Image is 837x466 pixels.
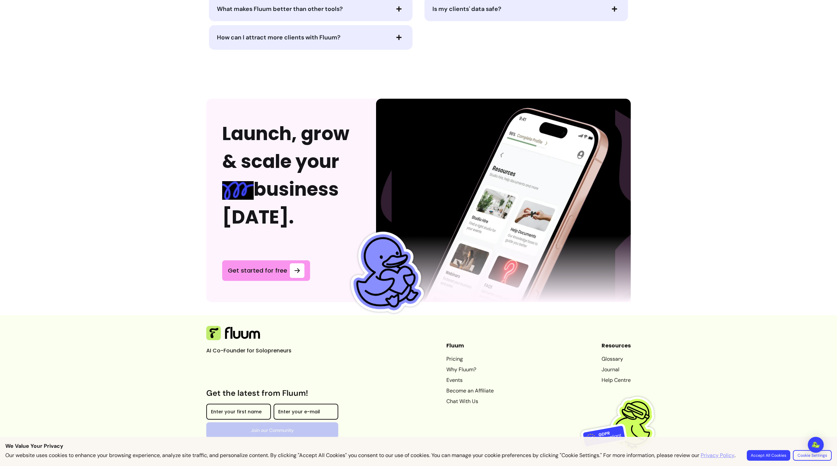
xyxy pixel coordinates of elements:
button: What makes Fluum better than other tools? [217,3,405,15]
span: Get started for free [228,266,287,275]
a: Get started for free [222,260,310,281]
span: What makes Fluum better than other tools? [217,5,343,13]
button: Is my clients' data safe? [432,3,620,15]
img: Fluum Duck sticker [336,224,433,322]
p: Our website uses cookies to enhance your browsing experience, analyze site traffic, and personali... [5,451,736,459]
input: Enter your e-mail [278,410,334,416]
button: Accept All Cookies [747,450,790,461]
button: How can I attract more clients with Fluum? [217,32,405,43]
a: Help Centre [602,376,631,384]
a: Journal [602,366,631,374]
p: AI Co-Founder for Solopreneurs [206,347,306,355]
img: Fluum Logo [206,326,260,340]
p: We Value Your Privacy [5,442,832,450]
a: Glossary [602,355,631,363]
a: Privacy Policy [701,451,735,459]
span: Is my clients' data safe? [432,5,501,13]
a: Become an Affiliate [446,387,494,395]
img: Fluum is GDPR compliant [581,383,664,466]
input: Enter your first name [211,410,266,416]
button: Cookie Settings [793,450,832,461]
span: How can I attract more clients with Fluum? [217,33,341,41]
h3: Get the latest from Fluum! [206,388,338,398]
img: spring Blue [222,181,254,200]
a: Why Fluum? [446,366,494,374]
a: Chat With Us [446,397,494,405]
header: Resources [602,342,631,350]
img: Phone [376,99,631,302]
a: Pricing [446,355,494,363]
header: Fluum [446,342,494,350]
div: Open Intercom Messenger [808,437,824,453]
h2: Launch, grow & scale your business [DATE]. [222,120,360,231]
a: Events [446,376,494,384]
